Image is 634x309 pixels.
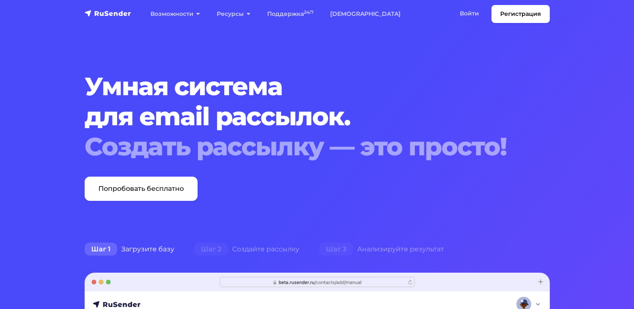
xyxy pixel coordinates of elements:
div: Создать рассылку — это просто! [85,132,510,162]
a: [DEMOGRAPHIC_DATA] [322,5,409,23]
span: Шаг 2 [194,243,228,256]
img: RuSender [85,9,131,18]
a: Поддержка24/7 [259,5,322,23]
h1: Умная система для email рассылок. [85,71,510,162]
a: Попробовать бесплатно [85,177,198,201]
sup: 24/7 [304,10,313,15]
a: Регистрация [491,5,550,23]
a: Войти [451,5,487,22]
a: Ресурсы [208,5,259,23]
a: Возможности [142,5,208,23]
div: Создайте рассылку [184,241,309,258]
span: Шаг 1 [85,243,117,256]
div: Анализируйте результат [309,241,454,258]
span: Шаг 3 [319,243,353,256]
div: Загрузите базу [75,241,184,258]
